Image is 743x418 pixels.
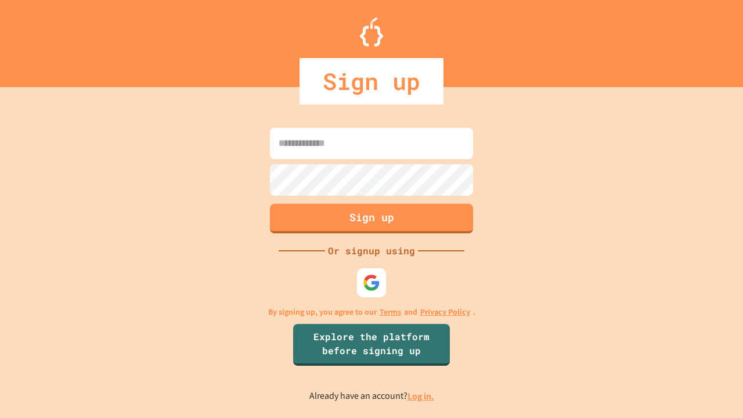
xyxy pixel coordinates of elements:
[325,244,418,258] div: Or signup using
[300,58,443,105] div: Sign up
[270,204,473,233] button: Sign up
[309,389,434,403] p: Already have an account?
[420,306,470,318] a: Privacy Policy
[360,17,383,46] img: Logo.svg
[363,274,380,291] img: google-icon.svg
[380,306,401,318] a: Terms
[268,306,475,318] p: By signing up, you agree to our and .
[293,324,450,366] a: Explore the platform before signing up
[407,390,434,402] a: Log in.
